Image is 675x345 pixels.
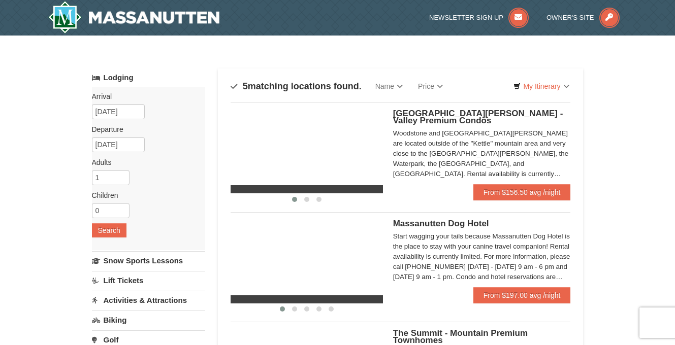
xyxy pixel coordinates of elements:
[92,310,205,329] a: Biking
[92,190,198,200] label: Children
[393,231,571,282] div: Start wagging your tails because Massanutten Dog Hotel is the place to stay with your canine trav...
[92,91,198,101] label: Arrival
[410,76,451,96] a: Price
[92,271,205,290] a: Lift Tickets
[393,128,571,179] div: Woodstone and [GEOGRAPHIC_DATA][PERSON_NAME] are located outside of the "Kettle" mountain area an...
[507,79,575,94] a: My Itinerary
[368,76,410,96] a: Name
[473,287,571,303] a: From $197.00 avg /night
[547,14,594,21] span: Owner's Site
[473,184,571,200] a: From $156.50 avg /night
[429,14,529,21] a: Newsletter Sign Up
[92,68,205,87] a: Lodging
[92,223,126,237] button: Search
[393,109,563,125] span: [GEOGRAPHIC_DATA][PERSON_NAME] - Valley Premium Condos
[393,328,528,345] span: The Summit - Mountain Premium Townhomes
[547,14,620,21] a: Owner's Site
[393,219,489,228] span: Massanutten Dog Hotel
[92,157,198,167] label: Adults
[48,1,220,33] a: Massanutten Resort
[92,251,205,270] a: Snow Sports Lessons
[92,124,198,134] label: Departure
[48,1,220,33] img: Massanutten Resort Logo
[429,14,503,21] span: Newsletter Sign Up
[92,291,205,309] a: Activities & Attractions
